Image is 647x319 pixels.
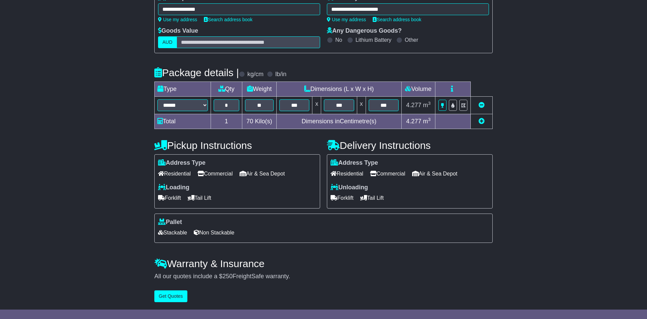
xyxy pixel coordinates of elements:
a: Add new item [479,118,485,125]
h4: Warranty & Insurance [154,258,493,269]
td: Volume [401,82,435,97]
label: lb/in [275,71,286,78]
label: Other [405,37,418,43]
a: Use my address [158,17,197,22]
span: Air & Sea Depot [240,168,285,179]
a: Search address book [373,17,421,22]
sup: 3 [428,101,431,106]
a: Use my address [327,17,366,22]
td: Total [155,114,211,129]
span: Tail Lift [188,193,211,203]
td: x [312,97,321,114]
h4: Package details | [154,67,239,78]
label: Pallet [158,219,182,226]
button: Get Quotes [154,290,187,302]
label: Unloading [331,184,368,191]
td: Weight [242,82,277,97]
sup: 3 [428,117,431,122]
span: m [423,102,431,108]
span: Commercial [370,168,405,179]
span: Non Stackable [194,227,234,238]
span: Air & Sea Depot [412,168,458,179]
label: Address Type [158,159,206,167]
span: 4.277 [406,118,421,125]
span: Tail Lift [360,193,384,203]
label: Any Dangerous Goods? [327,27,402,35]
td: Type [155,82,211,97]
span: m [423,118,431,125]
span: Residential [331,168,363,179]
td: Dimensions (L x W x H) [277,82,402,97]
label: No [335,37,342,43]
h4: Pickup Instructions [154,140,320,151]
span: Stackable [158,227,187,238]
td: x [357,97,366,114]
label: kg/cm [247,71,264,78]
label: Loading [158,184,189,191]
td: Qty [211,82,242,97]
div: All our quotes include a $ FreightSafe warranty. [154,273,493,280]
a: Search address book [204,17,252,22]
td: Dimensions in Centimetre(s) [277,114,402,129]
span: 70 [246,118,253,125]
span: Forklift [331,193,353,203]
td: Kilo(s) [242,114,277,129]
label: AUD [158,36,177,48]
span: 4.277 [406,102,421,108]
label: Lithium Battery [356,37,392,43]
label: Goods Value [158,27,198,35]
h4: Delivery Instructions [327,140,493,151]
label: Address Type [331,159,378,167]
span: 250 [222,273,233,280]
a: Remove this item [479,102,485,108]
span: Commercial [197,168,233,179]
span: Forklift [158,193,181,203]
td: 1 [211,114,242,129]
span: Residential [158,168,191,179]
